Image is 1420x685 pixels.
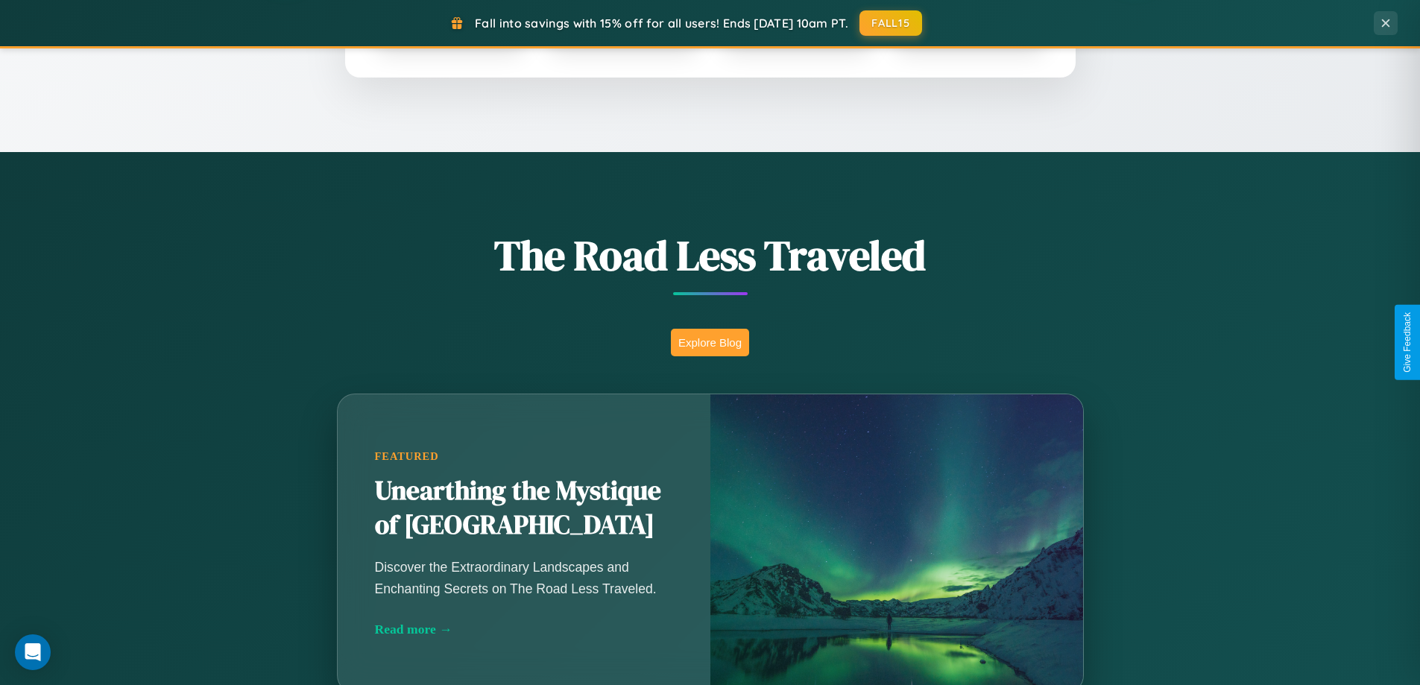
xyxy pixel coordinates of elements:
p: Discover the Extraordinary Landscapes and Enchanting Secrets on The Road Less Traveled. [375,557,673,599]
span: Fall into savings with 15% off for all users! Ends [DATE] 10am PT. [475,16,848,31]
button: FALL15 [859,10,922,36]
div: Give Feedback [1402,312,1413,373]
button: Explore Blog [671,329,749,356]
h2: Unearthing the Mystique of [GEOGRAPHIC_DATA] [375,474,673,543]
h1: The Road Less Traveled [263,227,1158,284]
div: Read more → [375,622,673,637]
div: Featured [375,450,673,463]
div: Open Intercom Messenger [15,634,51,670]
